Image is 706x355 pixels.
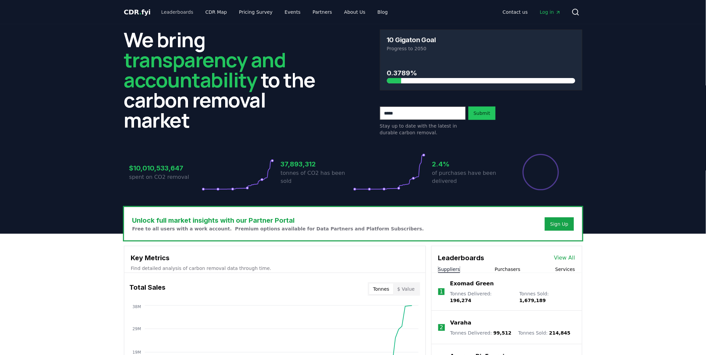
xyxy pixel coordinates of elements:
[450,319,471,327] a: Varaha
[519,290,575,304] p: Tonnes Sold :
[234,6,278,18] a: Pricing Survey
[124,46,286,93] span: transparency and accountability
[281,169,353,185] p: tonnes of CO2 has been sold
[132,225,424,232] p: Free to all users with a work account. Premium options available for Data Partners and Platform S...
[129,173,202,181] p: spent on CO2 removal
[438,253,485,263] h3: Leaderboards
[545,217,574,231] button: Sign Up
[124,29,326,130] h2: We bring to the carbon removal market
[393,284,419,294] button: $ Value
[131,265,419,272] p: Find detailed analysis of carbon removal data through time.
[132,215,424,225] h3: Unlock full market insights with our Partner Portal
[450,280,494,288] a: Exomad Green
[132,327,141,331] tspan: 29M
[534,6,566,18] a: Log in
[372,6,393,18] a: Blog
[307,6,337,18] a: Partners
[494,330,512,336] span: 99,512
[387,68,575,78] h3: 0.3789%
[156,6,393,18] nav: Main
[132,350,141,355] tspan: 19M
[497,6,533,18] a: Contact us
[130,282,166,296] h3: Total Sales
[519,298,546,303] span: 1,679,189
[124,8,151,16] span: CDR fyi
[450,290,513,304] p: Tonnes Delivered :
[522,153,560,191] div: Percentage of sales delivered
[124,7,151,17] a: CDR.fyi
[387,37,436,43] h3: 10 Gigaton Goal
[432,169,505,185] p: of purchases have been delivered
[518,330,571,336] p: Tonnes Sold :
[440,324,443,332] p: 2
[555,266,575,273] button: Services
[369,284,393,294] button: Tonnes
[281,159,353,169] h3: 37,893,312
[440,288,443,296] p: 1
[432,159,505,169] h3: 2.4%
[495,266,521,273] button: Purchasers
[554,254,575,262] a: View All
[540,9,561,15] span: Log in
[132,304,141,309] tspan: 38M
[339,6,371,18] a: About Us
[387,45,575,52] p: Progress to 2050
[550,221,568,227] a: Sign Up
[497,6,566,18] nav: Main
[139,8,141,16] span: .
[380,123,466,136] p: Stay up to date with the latest in durable carbon removal.
[200,6,232,18] a: CDR Map
[131,253,419,263] h3: Key Metrics
[129,163,202,173] h3: $10,010,533,647
[468,106,496,120] button: Submit
[450,298,471,303] span: 196,274
[450,330,512,336] p: Tonnes Delivered :
[279,6,306,18] a: Events
[549,330,571,336] span: 214,845
[156,6,199,18] a: Leaderboards
[438,266,460,273] button: Suppliers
